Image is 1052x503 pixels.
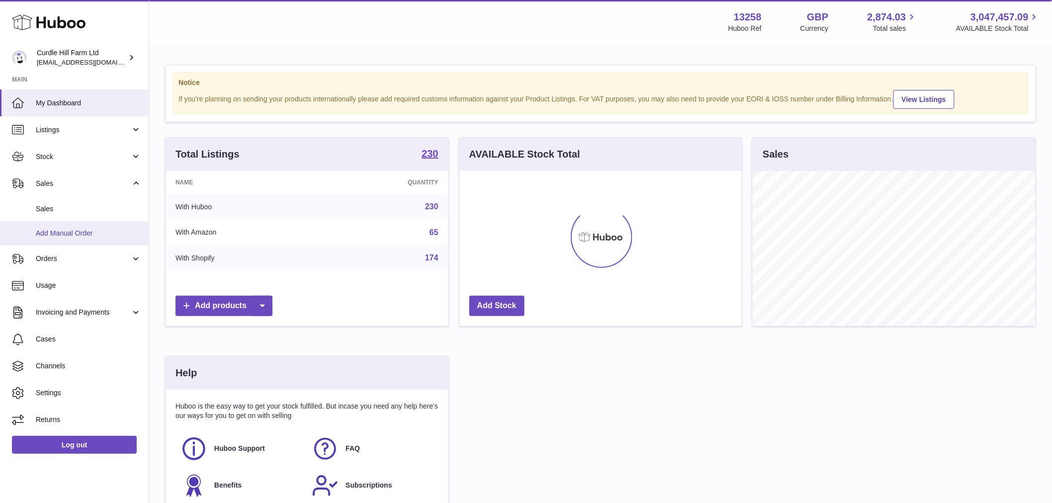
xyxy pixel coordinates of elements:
span: Add Manual Order [36,229,141,238]
span: Usage [36,281,141,290]
a: Log out [12,436,137,454]
div: If you're planning on sending your products internationally please add required customs informati... [178,88,1023,109]
strong: GBP [807,10,828,24]
span: Subscriptions [346,481,392,490]
div: Currency [800,24,829,33]
span: Benefits [214,481,242,490]
span: My Dashboard [36,98,141,108]
h3: AVAILABLE Stock Total [469,148,580,161]
span: 3,047,457.09 [970,10,1029,24]
span: Huboo Support [214,444,265,453]
span: Total sales [873,24,917,33]
a: FAQ [312,435,433,462]
strong: 230 [422,149,438,159]
td: With Amazon [166,220,320,246]
span: Cases [36,335,141,344]
span: Orders [36,254,131,263]
a: Huboo Support [180,435,302,462]
a: 3,047,457.09 AVAILABLE Stock Total [956,10,1040,33]
span: Listings [36,125,131,135]
a: View Listings [893,90,955,109]
a: 174 [425,253,438,262]
strong: 13258 [734,10,762,24]
a: 65 [430,228,438,237]
span: Returns [36,415,141,424]
span: Settings [36,388,141,398]
p: Huboo is the easy way to get your stock fulfilled. But incase you need any help here's our ways f... [175,402,438,420]
span: Stock [36,152,131,162]
span: Invoicing and Payments [36,308,131,317]
div: Curdle Hill Farm Ltd [37,48,126,67]
td: With Shopify [166,245,320,271]
span: FAQ [346,444,360,453]
a: Add Stock [469,296,525,316]
h3: Help [175,366,197,380]
th: Quantity [320,171,448,194]
span: Sales [36,204,141,214]
span: Sales [36,179,131,188]
span: AVAILABLE Stock Total [956,24,1040,33]
a: 2,874.03 Total sales [868,10,918,33]
a: Add products [175,296,272,316]
strong: Notice [178,78,1023,87]
a: Benefits [180,472,302,499]
span: Channels [36,361,141,371]
img: internalAdmin-13258@internal.huboo.com [12,50,27,65]
a: 230 [425,202,438,211]
span: [EMAIL_ADDRESS][DOMAIN_NAME] [37,58,146,66]
div: Huboo Ref [728,24,762,33]
a: Subscriptions [312,472,433,499]
td: With Huboo [166,194,320,220]
a: 230 [422,149,438,161]
span: 2,874.03 [868,10,906,24]
h3: Total Listings [175,148,240,161]
th: Name [166,171,320,194]
h3: Sales [763,148,789,161]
